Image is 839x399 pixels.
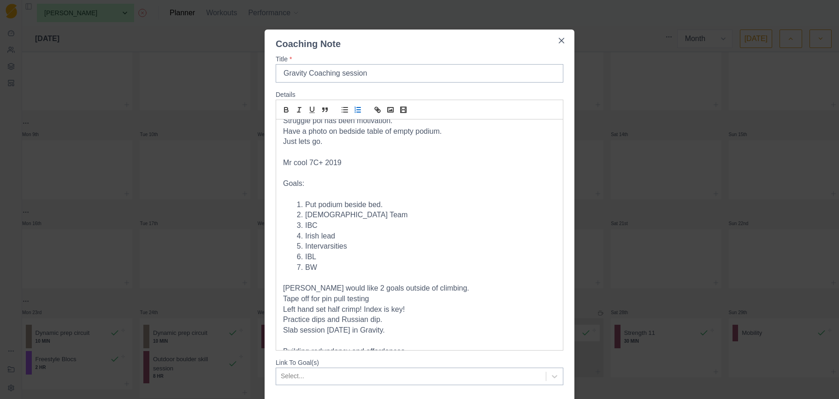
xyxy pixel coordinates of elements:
[283,315,556,325] p: Practice dips and Russian dip.
[294,252,556,262] li: IBL
[276,54,558,64] label: Title
[294,231,556,242] li: Irish lead
[283,137,556,147] p: Just lets go.
[319,104,331,115] button: blockquote
[276,358,563,385] label: Link To Goal(s)
[276,64,563,83] input: Awesome training day
[384,104,397,115] button: image
[281,371,283,381] input: Link To Goal(s)Select...
[293,104,306,115] button: italic
[283,283,556,294] p: [PERSON_NAME] would like 2 goals outside of climbing.
[294,220,556,231] li: IBC
[283,126,556,137] p: Have a photo on bedside table of empty podium.
[283,116,556,126] p: Struggle poi has been motivation.
[283,179,556,189] p: Goals:
[283,304,556,315] p: Left hand set half crimp! Index is key!
[554,33,569,48] button: Close
[283,158,556,168] p: Mr cool 7C+ 2019
[280,104,293,115] button: bold
[371,104,384,115] button: link
[294,210,556,220] li: [DEMOGRAPHIC_DATA] Team
[283,346,556,357] p: Building redundancy and affordances
[306,104,319,115] button: underline
[351,104,364,115] button: list: ordered
[397,104,410,115] button: video
[338,104,351,115] button: list: bullet
[283,294,556,304] p: Tape off for pin pull testing
[294,262,556,273] li: BW
[276,90,558,100] label: Details
[283,325,556,336] p: Slab session [DATE] in Gravity.
[294,241,556,252] li: Intervarsities
[294,200,556,210] li: Put podium beside bed.
[265,30,574,51] header: Coaching Note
